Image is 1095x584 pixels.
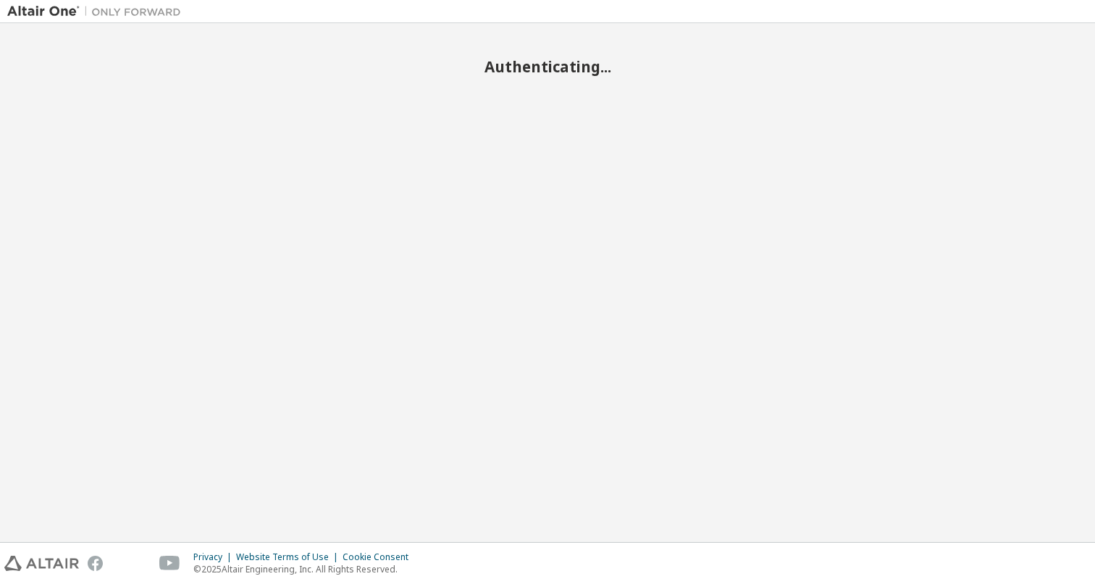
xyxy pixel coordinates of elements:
div: Privacy [193,551,236,563]
img: youtube.svg [159,556,180,571]
img: altair_logo.svg [4,556,79,571]
div: Website Terms of Use [236,551,343,563]
p: © 2025 Altair Engineering, Inc. All Rights Reserved. [193,563,417,575]
div: Cookie Consent [343,551,417,563]
img: facebook.svg [88,556,103,571]
img: Altair One [7,4,188,19]
h2: Authenticating... [7,57,1088,76]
